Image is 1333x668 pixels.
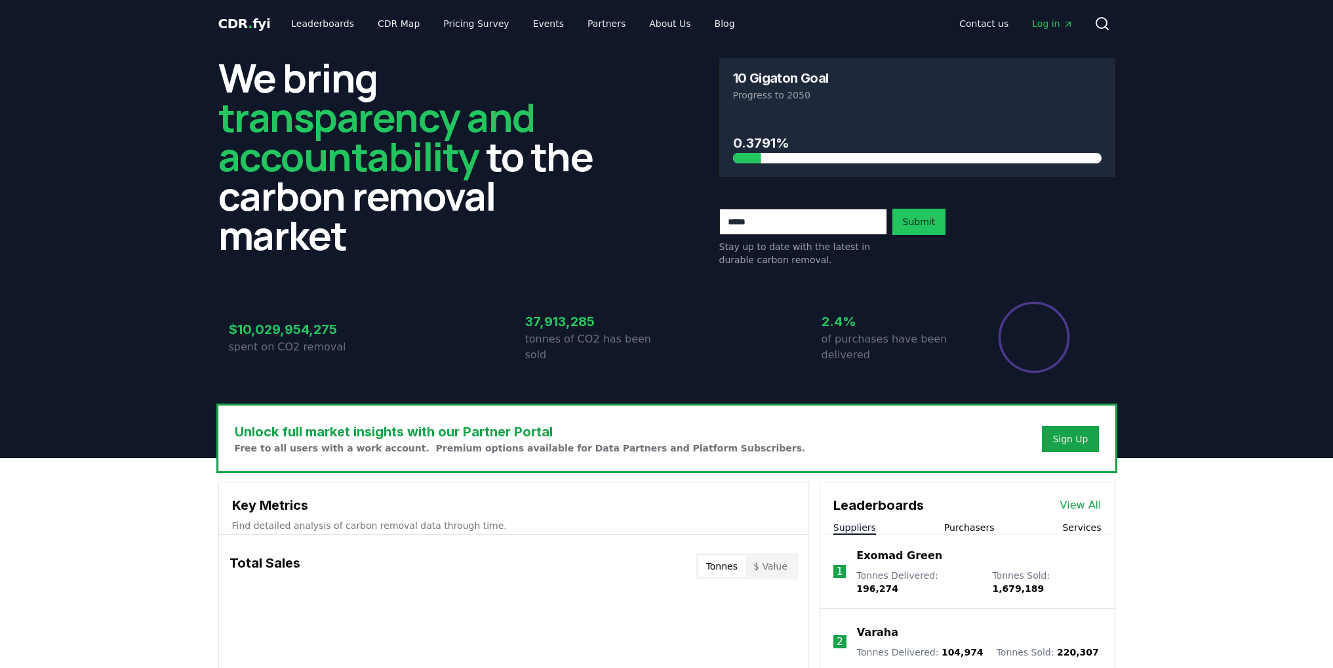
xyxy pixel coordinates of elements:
h2: We bring to the carbon removal market [218,58,614,255]
a: Log in [1022,12,1083,35]
a: Exomad Green [856,548,942,564]
span: Log in [1032,17,1073,30]
span: 1,679,189 [992,583,1044,594]
h3: Total Sales [229,553,300,579]
p: Tonnes Sold : [992,569,1101,595]
button: Purchasers [944,521,995,534]
h3: 10 Gigaton Goal [733,72,829,85]
h3: 0.3791% [733,133,1102,153]
h3: $10,029,954,275 [229,320,370,339]
a: Blog [704,12,746,35]
a: Leaderboards [281,12,365,35]
p: of purchases have been delivered [822,331,963,363]
h3: Unlock full market insights with our Partner Portal [235,422,806,442]
span: transparency and accountability [218,90,535,183]
a: View All [1060,497,1102,513]
nav: Main [949,12,1083,35]
a: Partners [577,12,636,35]
a: Pricing Survey [433,12,519,35]
button: Services [1062,521,1101,534]
a: CDR Map [367,12,430,35]
span: 196,274 [856,583,898,594]
a: Contact us [949,12,1019,35]
span: 104,974 [942,647,984,658]
p: spent on CO2 removal [229,339,370,355]
button: $ Value [746,556,795,577]
p: Tonnes Delivered : [857,646,984,659]
a: Varaha [857,625,898,640]
a: Sign Up [1052,432,1088,446]
p: Find detailed analysis of carbon removal data through time. [232,519,795,532]
button: Suppliers [833,521,876,534]
nav: Main [281,12,745,35]
a: CDR.fyi [218,14,271,33]
p: Tonnes Sold : [997,646,1099,659]
p: Progress to 2050 [733,89,1102,102]
span: 220,307 [1057,647,1099,658]
h3: Leaderboards [833,495,924,515]
button: Tonnes [698,556,746,577]
h3: 2.4% [822,312,963,331]
h3: 37,913,285 [525,312,667,331]
button: Submit [892,209,946,235]
p: Stay up to date with the latest in durable carbon removal. [719,240,887,266]
button: Sign Up [1042,426,1098,452]
p: Tonnes Delivered : [856,569,979,595]
p: tonnes of CO2 has been sold [525,331,667,363]
span: . [248,16,252,31]
p: 2 [837,634,843,650]
a: About Us [639,12,701,35]
h3: Key Metrics [232,495,795,515]
span: CDR fyi [218,16,271,31]
a: Events [523,12,574,35]
div: Percentage of sales delivered [997,301,1071,374]
p: 1 [836,564,843,579]
p: Free to all users with a work account. Premium options available for Data Partners and Platform S... [235,442,806,455]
